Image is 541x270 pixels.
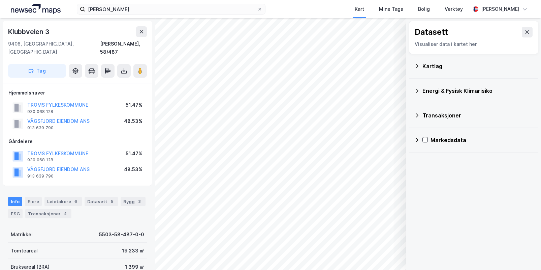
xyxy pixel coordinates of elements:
div: Transaksjoner [25,209,71,218]
div: 51.47% [126,150,142,158]
div: Tomteareal [11,247,38,255]
div: Transaksjoner [422,111,533,119]
div: 9406, [GEOGRAPHIC_DATA], [GEOGRAPHIC_DATA] [8,40,100,56]
div: Hjemmelshaver [8,89,147,97]
button: Tag [8,64,66,78]
div: 19 233 ㎡ [122,247,144,255]
div: Visualiser data i kartet her. [415,40,533,48]
div: Info [8,197,22,206]
div: Kontrollprogram for chat [507,238,541,270]
div: Verktøy [445,5,463,13]
div: 930 068 128 [27,109,53,114]
div: Gårdeiere [8,137,147,145]
div: Bygg [121,197,146,206]
div: 4 [62,210,69,217]
div: 6 [72,198,79,205]
div: 930 068 128 [27,157,53,163]
iframe: Chat Widget [507,238,541,270]
div: Datasett [415,27,448,37]
div: Leietakere [44,197,82,206]
div: 48.53% [124,165,142,173]
input: Søk på adresse, matrikkel, gårdeiere, leietakere eller personer [85,4,257,14]
div: Mine Tags [379,5,403,13]
div: 913 639 790 [27,173,54,179]
div: 5503-58-487-0-0 [99,231,144,239]
div: Datasett [85,197,118,206]
div: [PERSON_NAME] [481,5,519,13]
div: Eiere [25,197,42,206]
div: 913 639 790 [27,125,54,131]
div: Markedsdata [431,136,533,144]
div: Kart [355,5,364,13]
div: 51.47% [126,101,142,109]
div: Energi & Fysisk Klimarisiko [422,87,533,95]
div: 5 [108,198,115,205]
div: 48.53% [124,117,142,125]
img: logo.a4113a55bc3d86da70a041830d287a7e.svg [11,4,61,14]
div: ESG [8,209,23,218]
div: Bolig [418,5,430,13]
div: Kartlag [422,62,533,70]
div: Matrikkel [11,231,33,239]
div: Klubbveien 3 [8,26,51,37]
div: 3 [136,198,143,205]
div: [PERSON_NAME], 58/487 [100,40,147,56]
